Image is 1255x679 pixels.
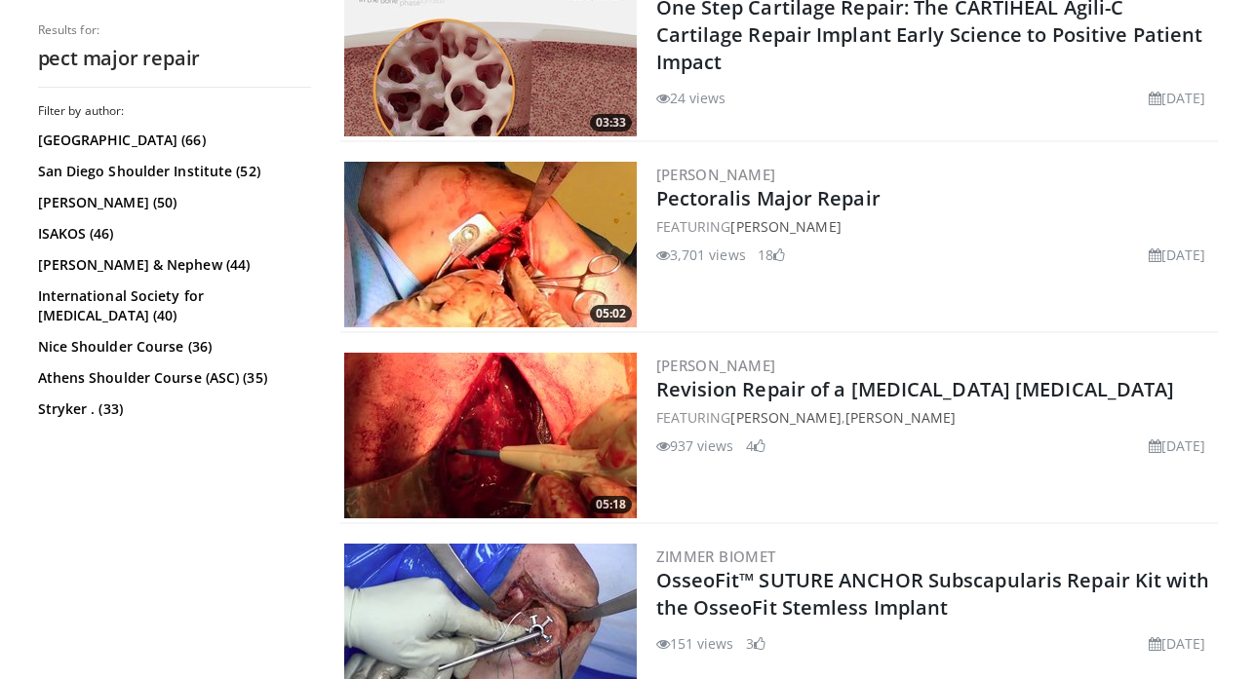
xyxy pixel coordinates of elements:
[656,376,1175,402] a: Revision Repair of a [MEDICAL_DATA] [MEDICAL_DATA]
[656,356,776,375] a: [PERSON_NAME]
[38,131,306,150] a: [GEOGRAPHIC_DATA] (66)
[746,435,765,456] li: 4
[656,216,1214,237] div: FEATURING
[38,162,306,181] a: San Diego Shoulder Institute (52)
[656,633,734,654] li: 151 views
[38,103,311,119] h3: Filter by author:
[656,245,746,265] li: 3,701 views
[845,408,956,427] a: [PERSON_NAME]
[38,193,306,212] a: [PERSON_NAME] (50)
[758,245,785,265] li: 18
[1149,245,1206,265] li: [DATE]
[656,567,1209,621] a: OsseoFit™ SUTURE ANCHOR Subscapularis Repair Kit with the OsseoFit Stemless Implant
[1149,435,1206,456] li: [DATE]
[656,185,881,211] a: Pectoralis Major Repair
[38,46,311,71] h2: pect major repair
[38,224,306,244] a: ISAKOS (46)
[590,114,632,132] span: 03:33
[656,88,726,108] li: 24 views
[656,165,776,184] a: [PERSON_NAME]
[38,255,306,275] a: [PERSON_NAME] & Nephew (44)
[344,162,637,327] a: 05:02
[590,305,632,322] span: 05:02
[730,217,841,236] a: [PERSON_NAME]
[730,408,841,427] a: [PERSON_NAME]
[656,435,734,456] li: 937 views
[590,496,632,513] span: 05:18
[746,633,765,654] li: 3
[38,368,306,388] a: Athens Shoulder Course (ASC) (35)
[38,399,306,419] a: Stryker . (33)
[38,337,306,357] a: Nice Shoulder Course (36)
[1149,633,1206,654] li: [DATE]
[38,22,311,38] p: Results for:
[1149,88,1206,108] li: [DATE]
[656,407,1214,428] div: FEATURING ,
[344,353,637,518] img: 43990207-0b96-49eb-8034-ef1f5a7948ee.300x170_q85_crop-smart_upscale.jpg
[344,353,637,518] a: 05:18
[38,286,306,325] a: International Society for [MEDICAL_DATA] (40)
[344,162,637,327] img: ffb25280-6ec4-427c-9bf3-cd7fc5b6abbb.300x170_q85_crop-smart_upscale.jpg
[656,547,776,566] a: Zimmer Biomet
